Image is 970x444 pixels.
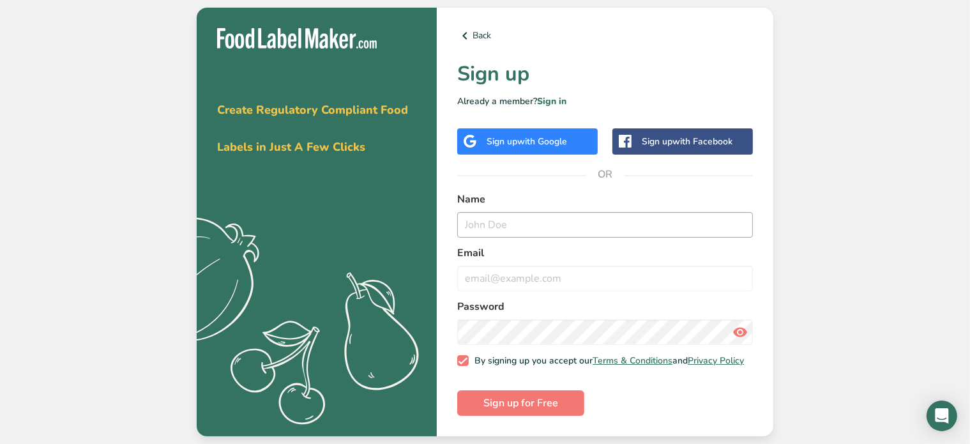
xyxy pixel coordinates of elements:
[642,135,732,148] div: Sign up
[217,102,408,155] span: Create Regulatory Compliant Food Labels in Just A Few Clicks
[517,135,567,148] span: with Google
[457,95,753,108] p: Already a member?
[457,390,584,416] button: Sign up for Free
[457,266,753,291] input: email@example.com
[457,212,753,238] input: John Doe
[457,192,753,207] label: Name
[537,95,566,107] a: Sign in
[457,59,753,89] h1: Sign up
[457,245,753,261] label: Email
[483,395,558,411] span: Sign up for Free
[672,135,732,148] span: with Facebook
[469,355,745,367] span: By signing up you accept our and
[457,299,753,314] label: Password
[457,28,753,43] a: Back
[593,355,672,367] a: Terms & Conditions
[217,28,377,49] img: Food Label Maker
[927,401,957,431] div: Open Intercom Messenger
[688,355,744,367] a: Privacy Policy
[586,155,625,194] span: OR
[487,135,567,148] div: Sign up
